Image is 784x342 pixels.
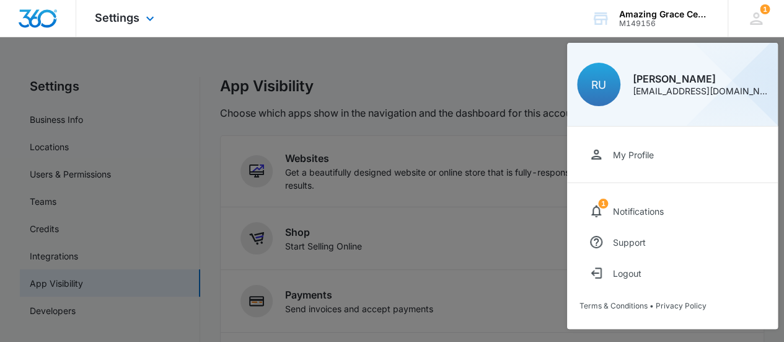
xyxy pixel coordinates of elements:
[619,9,710,19] div: account name
[613,150,654,160] div: My Profile
[619,19,710,28] div: account id
[579,301,648,310] a: Terms & Conditions
[760,4,770,14] div: notifications count
[579,258,765,289] button: Logout
[95,11,139,24] span: Settings
[760,4,770,14] span: 1
[613,268,641,279] div: Logout
[591,78,606,91] span: RU
[579,196,765,227] a: notifications countNotifications
[579,227,765,258] a: Support
[598,199,608,209] span: 1
[579,139,765,170] a: My Profile
[579,301,765,310] div: •
[613,206,664,217] div: Notifications
[633,74,768,84] div: [PERSON_NAME]
[598,199,608,209] div: notifications count
[613,237,646,248] div: Support
[633,87,768,96] div: [EMAIL_ADDRESS][DOMAIN_NAME]
[656,301,707,310] a: Privacy Policy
